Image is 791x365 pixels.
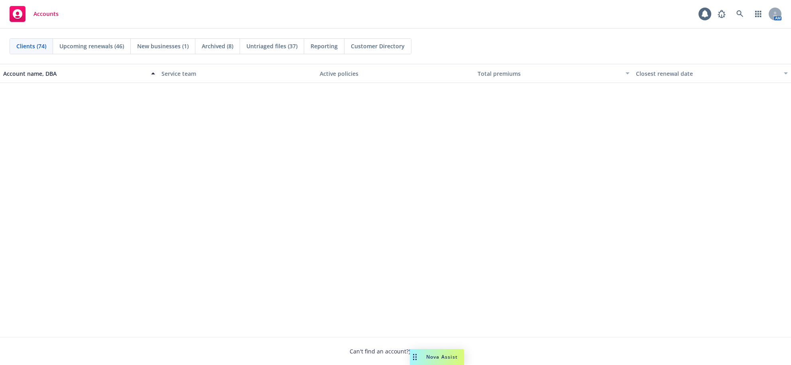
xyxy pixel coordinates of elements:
span: Accounts [33,11,59,17]
span: Upcoming renewals (46) [59,42,124,50]
span: Can't find an account? [350,347,441,355]
a: Report a Bug [714,6,730,22]
button: Service team [158,64,317,83]
span: Customer Directory [351,42,405,50]
span: Archived (8) [202,42,233,50]
div: Closest renewal date [636,69,779,78]
a: Accounts [6,3,62,25]
button: Active policies [317,64,475,83]
a: Search for it [409,347,441,355]
div: Total premiums [478,69,621,78]
button: Total premiums [474,64,633,83]
div: Service team [161,69,313,78]
button: Nova Assist [410,349,464,365]
div: Drag to move [410,349,420,365]
div: Active policies [320,69,472,78]
a: Switch app [750,6,766,22]
button: Closest renewal date [633,64,791,83]
span: New businesses (1) [137,42,189,50]
span: Untriaged files (37) [246,42,297,50]
div: Account name, DBA [3,69,146,78]
span: Reporting [311,42,338,50]
span: Clients (74) [16,42,46,50]
span: Nova Assist [426,353,458,360]
a: Search [732,6,748,22]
